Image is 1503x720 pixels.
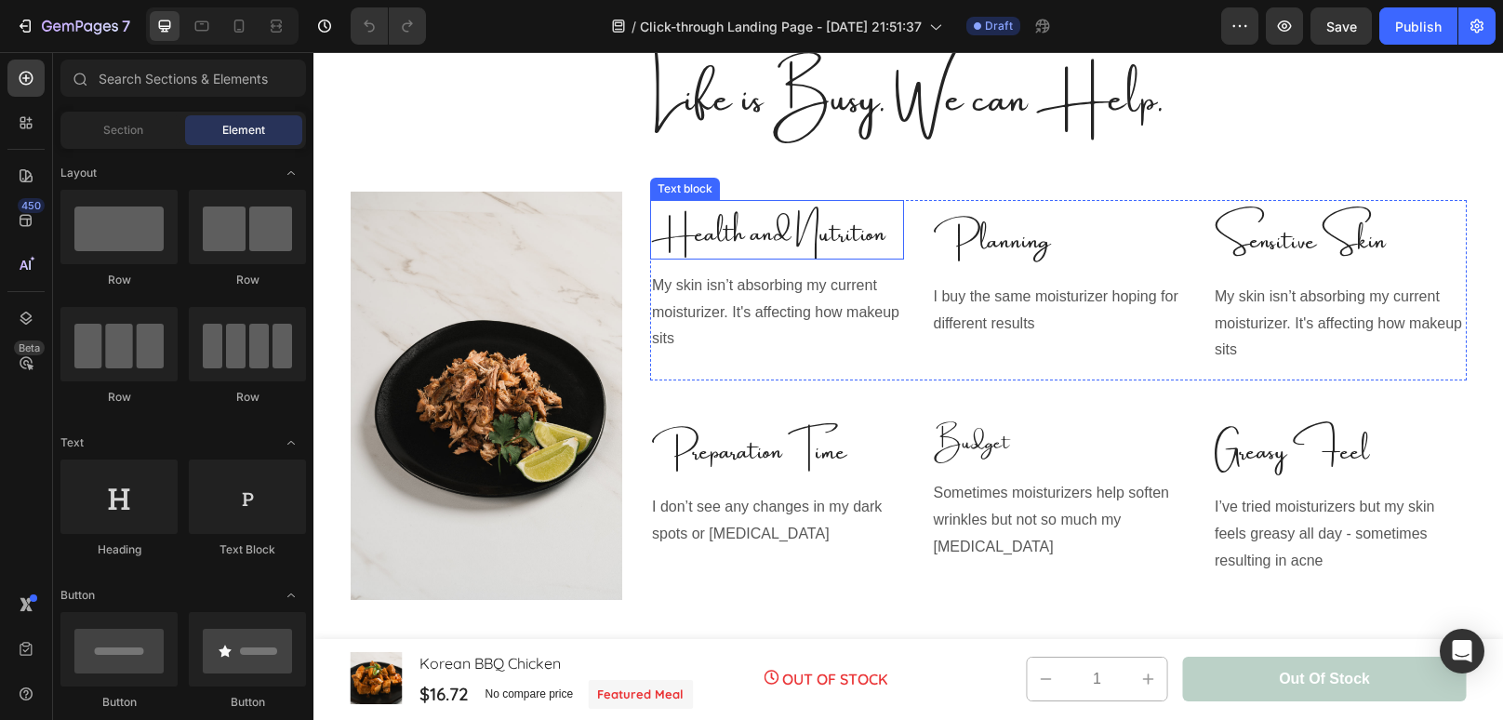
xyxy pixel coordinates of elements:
iframe: Design area [313,52,1503,720]
div: 450 [18,198,45,213]
p: I don’t see any changes in my dark spots or [MEDICAL_DATA] [339,442,589,496]
div: Undo/Redo [351,7,426,45]
p: My skin isn’t absorbing my current moisturizer. It's affecting how makeup sits [901,232,1151,312]
div: Button [60,694,178,711]
div: Row [60,389,178,406]
span: Element [222,122,265,139]
p: Sometimes moisturizers help soften wrinkles but not so much my [MEDICAL_DATA] [620,428,871,508]
div: Out of stock [965,616,1057,638]
button: increment [817,606,854,648]
div: Open Intercom Messenger [1440,629,1484,673]
p: 7 [122,15,130,37]
p: Planning [620,150,871,217]
p: Sensitive Skin [901,150,1151,217]
div: Text Block [189,541,306,558]
span: Toggle open [276,580,306,610]
input: quantity [751,606,816,648]
span: Toggle open [276,428,306,458]
div: Row [189,389,306,406]
div: Button [189,694,306,711]
button: Out of stock [870,605,1153,649]
div: Row [60,272,178,288]
span: Section [103,122,143,139]
input: Search Sections & Elements [60,60,306,97]
span: Button [60,587,95,604]
span: Layout [60,165,97,181]
p: OUT OF STOCK [469,616,575,638]
p: I’ve tried moisturizers but my skin feels greasy all day - sometimes resulting in acne [901,442,1151,522]
p: My skin isn’t absorbing my current moisturizer. It's affecting how makeup sits [339,220,589,300]
p: I buy the same moisturizer hoping for different results [620,232,871,286]
p: Greasy Feel [901,360,1151,427]
span: Health and Nutrition [339,140,572,211]
button: Publish [1379,7,1457,45]
span: / [632,17,636,36]
p: Budget [620,360,871,413]
span: Text [60,434,84,451]
span: Toggle open [276,158,306,188]
span: Click-through Landing Page - [DATE] 21:51:37 [640,17,922,36]
span: Save [1326,19,1357,34]
span: Draft [985,18,1013,34]
button: decrement [713,606,751,648]
img: Alt Image [37,140,310,548]
div: Text block [340,128,403,145]
button: 7 [7,7,139,45]
div: Row [189,272,306,288]
div: Heading [60,541,178,558]
p: Preparation Time [339,360,589,427]
div: Publish [1395,17,1442,36]
div: Beta [14,340,45,355]
button: Save [1310,7,1372,45]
